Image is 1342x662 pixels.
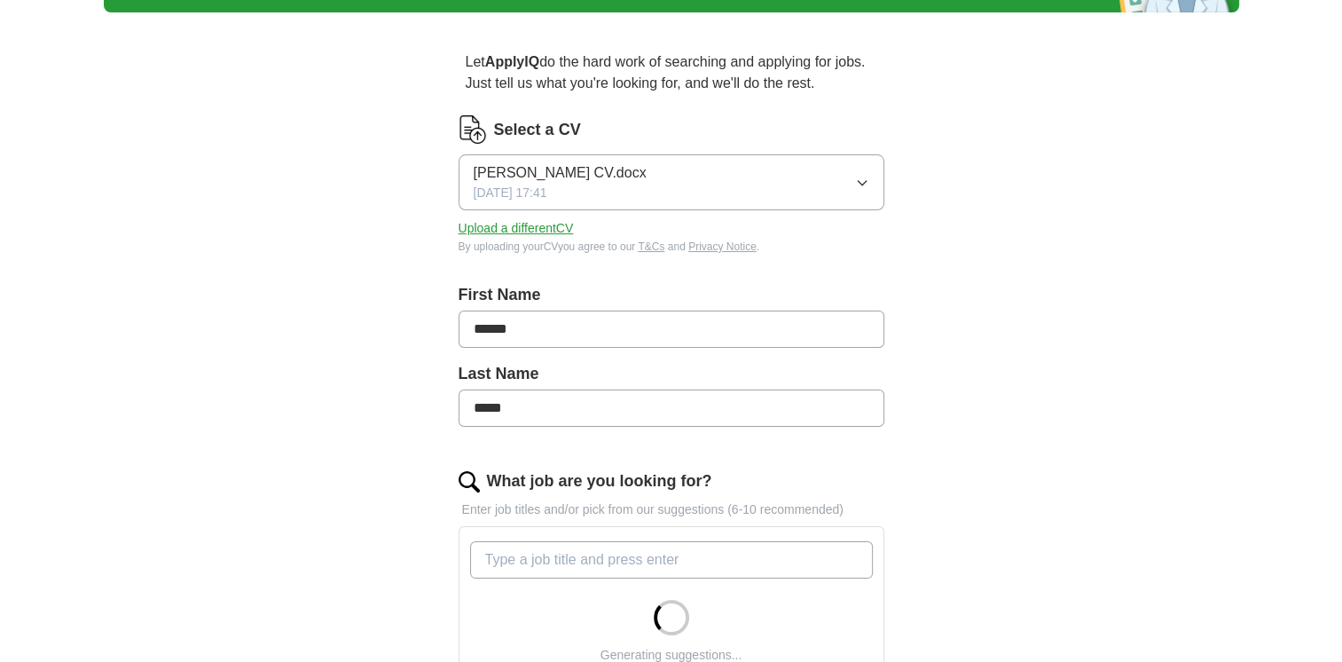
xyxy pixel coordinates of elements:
[459,283,884,307] label: First Name
[459,500,884,519] p: Enter job titles and/or pick from our suggestions (6-10 recommended)
[688,240,757,253] a: Privacy Notice
[459,115,487,144] img: CV Icon
[470,541,873,579] input: Type a job title and press enter
[487,469,712,493] label: What job are you looking for?
[474,184,547,202] span: [DATE] 17:41
[459,362,884,386] label: Last Name
[459,44,884,101] p: Let do the hard work of searching and applying for jobs. Just tell us what you're looking for, an...
[459,154,884,210] button: [PERSON_NAME] CV.docx[DATE] 17:41
[494,118,581,142] label: Select a CV
[459,219,574,238] button: Upload a differentCV
[485,54,539,69] strong: ApplyIQ
[638,240,664,253] a: T&Cs
[474,162,647,184] span: [PERSON_NAME] CV.docx
[459,239,884,255] div: By uploading your CV you agree to our and .
[459,471,480,493] img: search.png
